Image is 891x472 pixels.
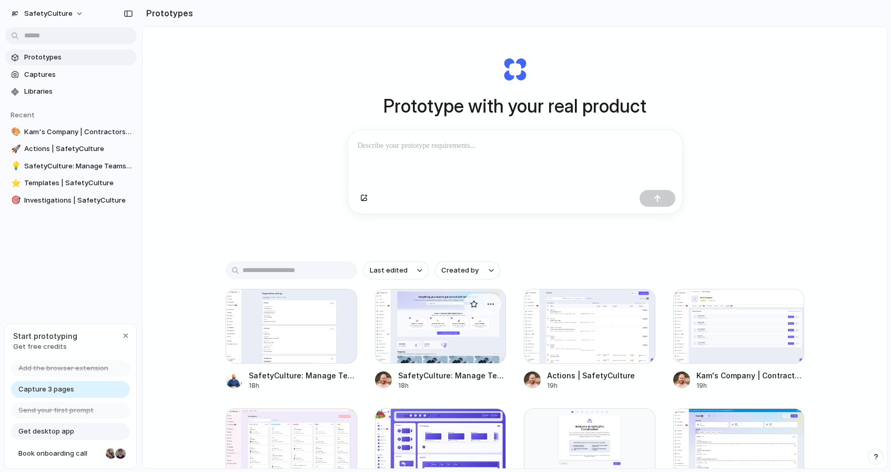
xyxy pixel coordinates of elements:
button: 🚀 [9,144,20,154]
a: 🚀Actions | SafetyCulture [5,141,137,157]
div: 18h [249,381,357,390]
div: 🎯 [11,194,18,206]
span: Add the browser extension [18,363,108,374]
span: Libraries [24,86,133,97]
button: SafetyCulture [5,5,89,22]
a: 🎨Kam's Company | Contractors | SafetyCulture [5,124,137,140]
div: SafetyCulture: Manage Teams and Inspection Data | SafetyCulture [398,370,507,381]
span: SafetyCulture: Manage Teams and Inspection Data | SafetyCulture [24,161,133,172]
a: Captures [5,67,137,83]
span: Recent [11,111,35,119]
button: 🎨 [9,127,20,137]
div: 💡 [11,160,18,172]
span: Created by [441,265,479,276]
button: 🎯 [9,195,20,206]
button: ⭐ [9,178,20,188]
div: Kam's Company | Contractors | SafetyCulture [696,370,805,381]
a: Actions | SafetyCultureActions | SafetyCulture19h [524,289,655,390]
div: Actions | SafetyCulture [547,370,635,381]
span: Prototypes [24,52,133,63]
a: Kam's Company | Contractors | SafetyCultureKam's Company | Contractors | SafetyCulture19h [673,289,805,390]
a: Prototypes [5,49,137,65]
div: SafetyCulture: Manage Teams and Inspection Data | SafetyCulture [249,370,357,381]
a: Book onboarding call [11,445,130,462]
span: SafetyCulture [24,8,73,19]
span: Send your first prompt [18,405,94,416]
a: Libraries [5,84,137,99]
button: Created by [435,262,500,279]
button: Last edited [363,262,429,279]
a: Get desktop app [11,423,130,440]
span: Templates | SafetyCulture [24,178,133,188]
div: Christian Iacullo [114,447,127,460]
div: 19h [696,381,805,390]
h1: Prototype with your real product [383,92,646,120]
div: 🎨 [11,126,18,138]
a: SafetyCulture: Manage Teams and Inspection Data | SafetyCultureSafetyCulture: Manage Teams and In... [375,289,507,390]
div: 🚀 [11,143,18,155]
h2: Prototypes [142,7,193,19]
a: 💡SafetyCulture: Manage Teams and Inspection Data | SafetyCulture [5,158,137,174]
div: 18h [398,381,507,390]
a: SafetyCulture: Manage Teams and Inspection Data | SafetyCultureSafetyCulture: Manage Teams and In... [226,289,357,390]
a: 🎯Investigations | SafetyCulture [5,193,137,208]
span: Start prototyping [13,330,77,342]
span: Get desktop app [18,426,74,437]
span: Captures [24,69,133,80]
button: 💡 [9,161,20,172]
span: Capture 3 pages [18,384,74,395]
div: 19h [547,381,635,390]
div: ⭐ [11,177,18,189]
span: Last edited [370,265,408,276]
span: Kam's Company | Contractors | SafetyCulture [24,127,133,137]
span: Actions | SafetyCulture [24,144,133,154]
div: Nicole Kubica [105,447,117,460]
span: Book onboarding call [18,448,102,459]
span: Investigations | SafetyCulture [24,195,133,206]
span: Get free credits [13,342,77,352]
a: ⭐Templates | SafetyCulture [5,175,137,191]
